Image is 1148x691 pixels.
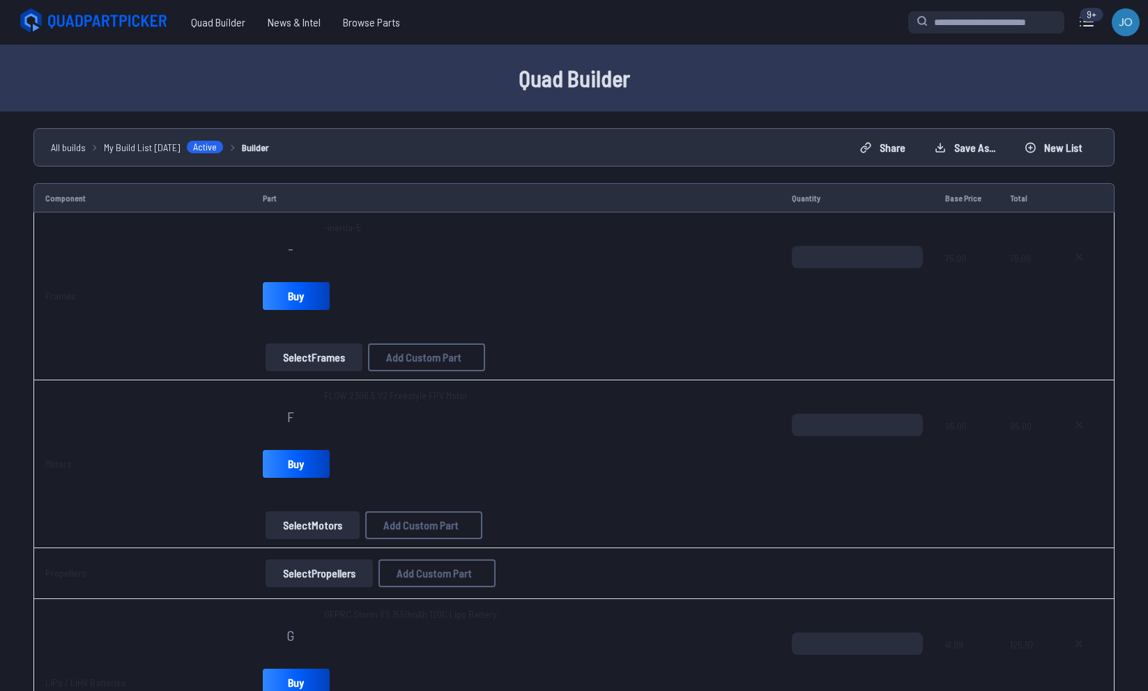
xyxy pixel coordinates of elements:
button: Share [848,137,917,159]
a: Buy [263,282,330,310]
span: Add Custom Part [383,520,459,531]
button: Add Custom Part [368,343,485,371]
a: Builder [242,140,269,155]
a: Browse Parts [332,8,411,36]
h1: Quad Builder [128,61,1020,95]
span: GEPRC Storm 6S 1550mAh 120C Lipo Battery [324,607,497,621]
button: Add Custom Part [378,559,496,587]
a: My Build List [DATE]Active [104,140,224,155]
a: Propellers [45,567,86,579]
span: My Build List [DATE] [104,140,181,155]
span: Add Custom Part [386,352,461,363]
span: Active [186,140,224,154]
span: Add Custom Part [397,568,472,579]
td: Part [252,183,781,212]
td: Component [33,183,252,212]
img: User [1112,8,1140,36]
td: Quantity [781,183,934,212]
span: 75.00 [1010,246,1039,313]
a: SelectFrames [263,343,365,371]
a: SelectPropellers [263,559,376,587]
button: New List [1013,137,1094,159]
button: Add Custom Part [365,511,482,539]
a: News & Intel [257,8,332,36]
a: Quad Builder [180,8,257,36]
button: Save as... [923,137,1007,159]
td: Total [999,183,1050,212]
button: SelectFrames [266,343,362,371]
span: 95.00 [1010,414,1039,481]
div: 9+ [1080,8,1103,22]
span: 95.00 [945,414,988,481]
a: Frames [45,290,76,302]
button: SelectMotors [266,511,360,539]
a: Buy [263,450,330,478]
a: LiPo / LiHV Batteries [45,676,126,688]
button: SelectPropellers [266,559,373,587]
span: F [287,410,294,424]
span: - [288,242,293,256]
span: FLOW 2306.5 V2 Freestyle FPV Motor [324,389,468,403]
a: SelectMotors [263,511,362,539]
span: 75.00 [945,246,988,313]
a: Motors [45,458,72,469]
td: Base Price [934,183,999,212]
span: G [286,628,294,642]
span: -inertia-5 [324,221,361,235]
a: All builds [51,140,86,155]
